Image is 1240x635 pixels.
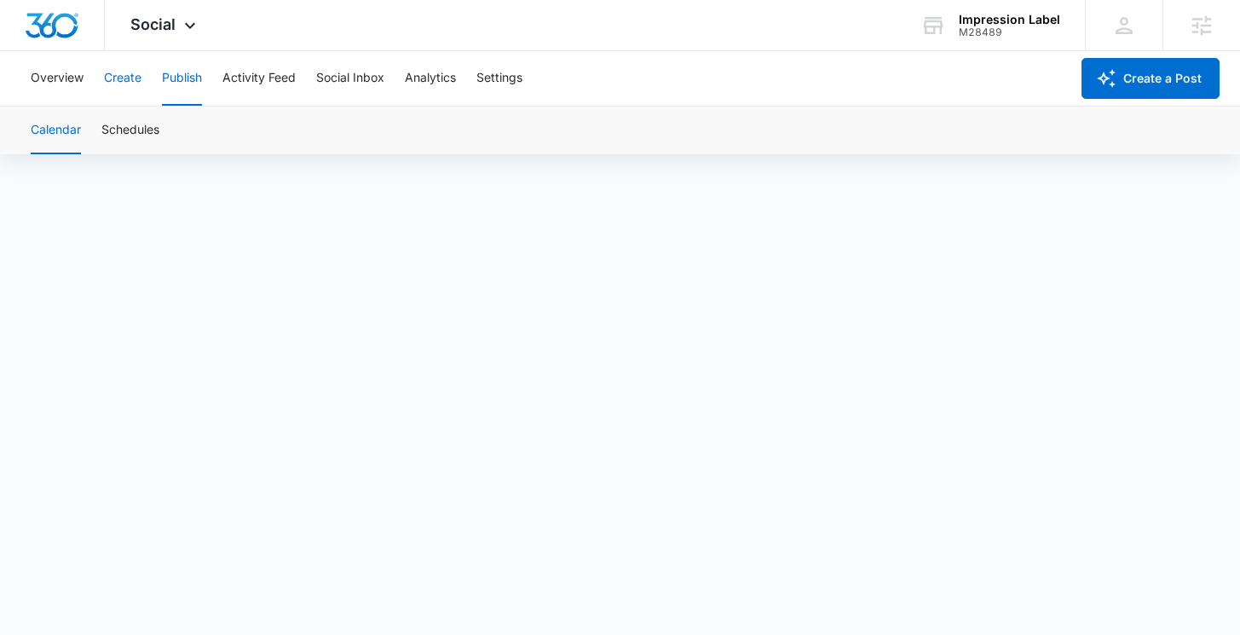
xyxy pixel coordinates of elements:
[476,51,522,106] button: Settings
[31,107,81,154] button: Calendar
[405,51,456,106] button: Analytics
[959,13,1060,26] div: account name
[101,107,159,154] button: Schedules
[316,51,384,106] button: Social Inbox
[162,51,202,106] button: Publish
[31,51,84,106] button: Overview
[1081,58,1220,99] button: Create a Post
[222,51,296,106] button: Activity Feed
[130,15,176,33] span: Social
[104,51,141,106] button: Create
[959,26,1060,38] div: account id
